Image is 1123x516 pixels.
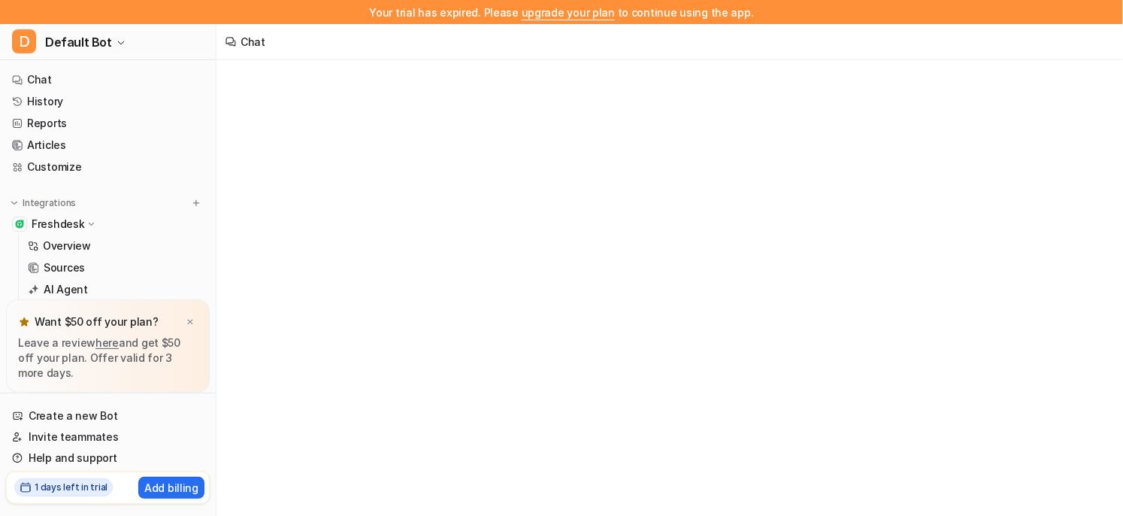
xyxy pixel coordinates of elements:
p: Overview [43,238,91,253]
span: D [12,29,36,53]
img: x [186,317,195,327]
img: menu_add.svg [191,198,201,208]
a: Invite teammates [6,426,210,448]
a: Help and support [6,448,210,469]
p: Freshdesk [32,217,84,232]
a: Overview [22,235,210,256]
div: Chat [241,34,265,50]
span: Default Bot [45,32,112,53]
p: Add billing [144,480,198,496]
a: Sources [22,257,210,278]
button: Integrations [6,196,80,211]
p: Leave a review and get $50 off your plan. Offer valid for 3 more days. [18,335,198,381]
a: History [6,91,210,112]
img: star [18,316,30,328]
a: Customize [6,156,210,178]
p: AI Agent [44,282,88,297]
p: Sources [44,260,85,275]
p: Integrations [23,197,76,209]
button: Add billing [138,477,204,499]
a: Reports [6,113,210,134]
p: Want $50 off your plan? [35,314,159,329]
a: Articles [6,135,210,156]
a: here [95,336,119,349]
h2: 1 days left in trial [35,481,107,494]
a: upgrade your plan [522,6,615,19]
a: Create a new Bot [6,405,210,426]
img: expand menu [9,198,20,208]
img: Freshdesk [15,220,24,229]
a: AI Agent [22,279,210,300]
a: Chat [6,69,210,90]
